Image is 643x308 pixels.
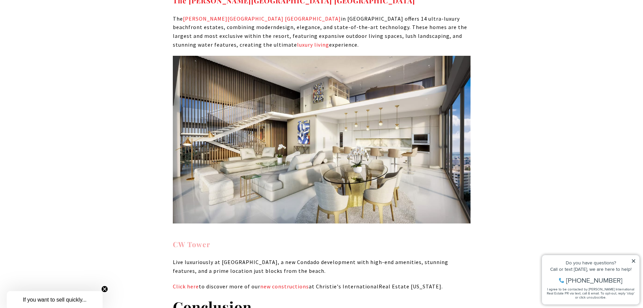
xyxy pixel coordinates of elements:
a: luxury living - open in a new tab [297,41,329,48]
span: [PHONE_NUMBER] [28,32,84,39]
div: If you want to sell quickly...Close teaser [7,291,103,308]
span: . [441,283,443,290]
span: Click here [173,283,199,290]
span: [US_STATE] [411,283,441,290]
span: The in [GEOGRAPHIC_DATA] offers 14 ultra-luxury beachfront estates, combining modern [173,15,460,31]
span: to discover more of our at Christie's International [199,283,379,290]
div: Do you have questions? [7,15,98,20]
span: design [276,24,294,30]
span: I agree to be contacted by [PERSON_NAME] International Real Estate PR via text, call & email. To ... [8,42,96,54]
span: , elegance, and state-of-the-art technology. These homes are the largest and most exclusive withi... [173,24,467,48]
button: Close teaser [101,286,108,292]
div: Call or text [DATE], we are here to help! [7,22,98,26]
p: Live luxuriously at [GEOGRAPHIC_DATA], a new Condado development with high-end amenities, stunnin... [173,258,471,275]
a: CW Tower - open in a new tab [173,239,210,249]
strong: CW Tower [173,239,210,249]
span: If you want to sell quickly... [23,297,86,303]
a: Click here to discover more of our - open in a new tab [173,283,199,290]
a: new constructions - open in a new tab [260,283,309,290]
span: Real Estate [379,283,409,290]
a: Ritz-Carlton Reserve La Cala Residences - open in a new tab [183,15,341,22]
img: A modern, spacious living area with a glass dining table, plush seating, and a stylish staircase,... [173,56,471,223]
